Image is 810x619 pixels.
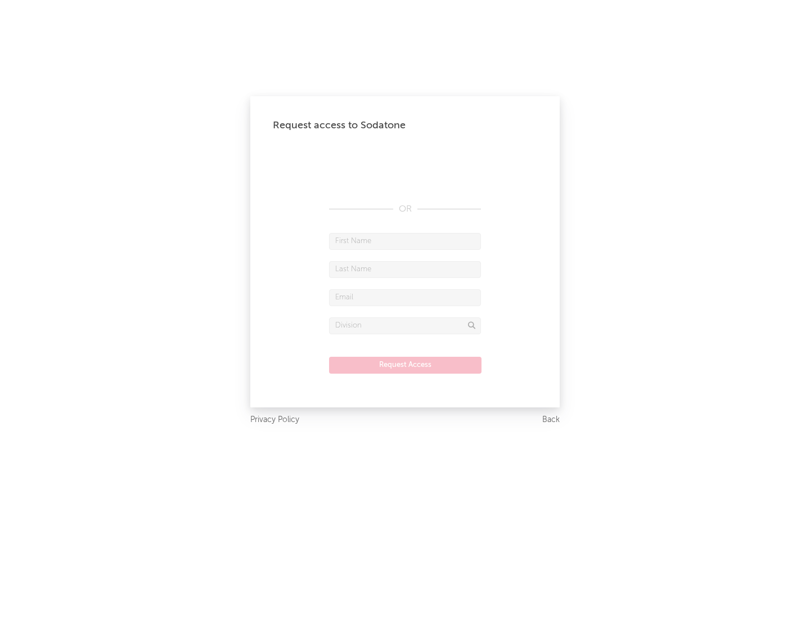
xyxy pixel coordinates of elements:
input: Division [329,317,481,334]
div: Request access to Sodatone [273,119,537,132]
a: Back [542,413,560,427]
input: Last Name [329,261,481,278]
a: Privacy Policy [250,413,299,427]
input: First Name [329,233,481,250]
div: OR [329,203,481,216]
button: Request Access [329,357,481,374]
input: Email [329,289,481,306]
